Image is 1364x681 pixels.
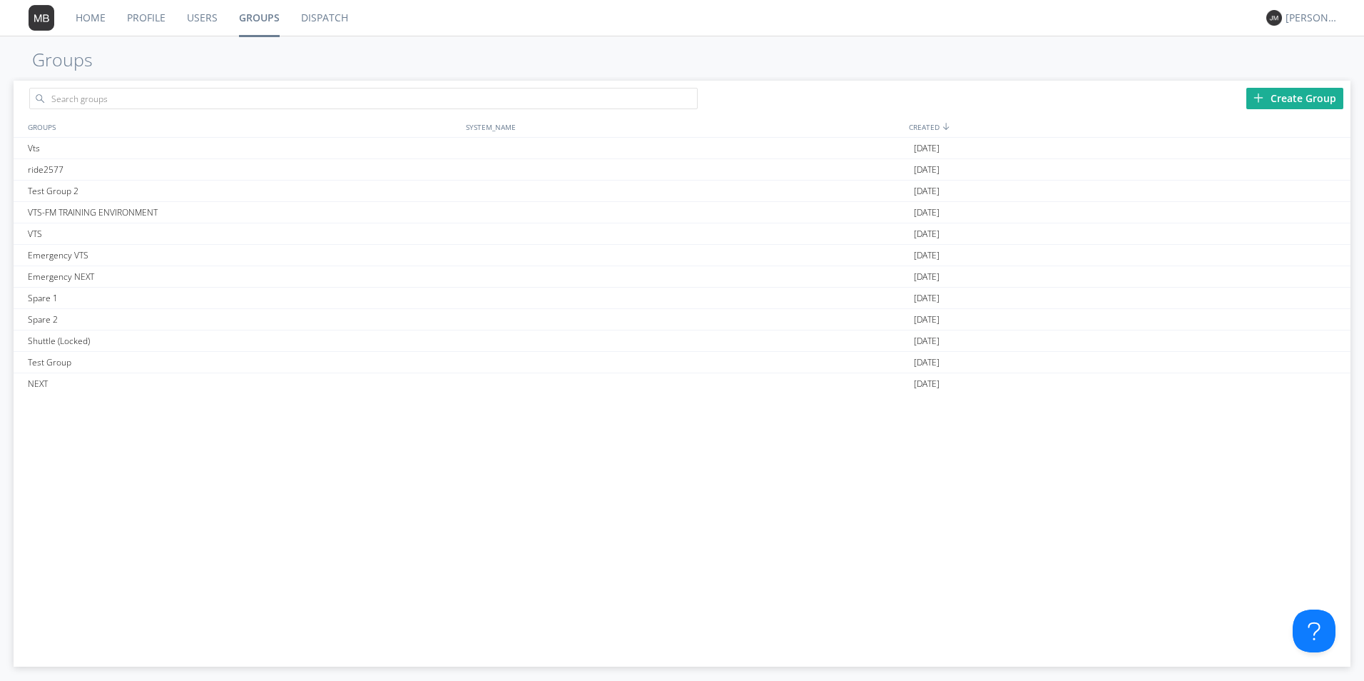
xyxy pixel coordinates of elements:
div: Spare 1 [24,288,464,308]
span: [DATE] [914,223,940,245]
span: [DATE] [914,309,940,331]
span: [DATE] [914,373,940,395]
a: ride2577[DATE] [14,159,1350,181]
div: GROUPS [24,116,459,137]
a: Emergency VTS[DATE] [14,245,1350,266]
div: Emergency NEXT [24,266,464,287]
a: VTS[DATE] [14,223,1350,245]
span: [DATE] [914,288,940,309]
img: plus.svg [1253,93,1263,103]
span: [DATE] [914,331,940,352]
div: ride2577 [24,159,464,180]
a: Emergency NEXT[DATE] [14,266,1350,288]
img: 373638.png [1266,10,1282,26]
span: [DATE] [914,202,940,223]
a: VTS-FM TRAINING ENVIRONMENT[DATE] [14,202,1350,223]
div: CREATED [905,116,1350,137]
span: [DATE] [914,181,940,202]
div: Spare 2 [24,309,464,330]
div: SYSTEM_NAME [462,116,905,137]
span: [DATE] [914,159,940,181]
a: Vts[DATE] [14,138,1350,159]
img: 373638.png [29,5,54,31]
a: NEXT[DATE] [14,373,1350,395]
div: VTS [24,223,464,244]
a: Spare 2[DATE] [14,309,1350,331]
span: [DATE] [914,352,940,373]
div: NEXT [24,373,464,395]
div: Test Group 2 [24,181,464,201]
div: Emergency VTS [24,245,464,266]
div: Test Group [24,352,464,373]
span: [DATE] [914,138,940,159]
span: [DATE] [914,266,940,288]
div: Shuttle (Locked) [24,331,464,351]
a: Shuttle (Locked)[DATE] [14,331,1350,352]
div: VTS-FM TRAINING ENVIRONMENT [24,202,464,223]
div: [PERSON_NAME] [1286,11,1339,25]
a: Test Group 2[DATE] [14,181,1350,202]
div: Create Group [1246,88,1343,109]
span: [DATE] [914,245,940,266]
a: Spare 1[DATE] [14,288,1350,309]
iframe: Toggle Customer Support [1293,610,1335,652]
div: Vts [24,138,464,158]
a: Test Group[DATE] [14,352,1350,373]
input: Search groups [29,88,698,109]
